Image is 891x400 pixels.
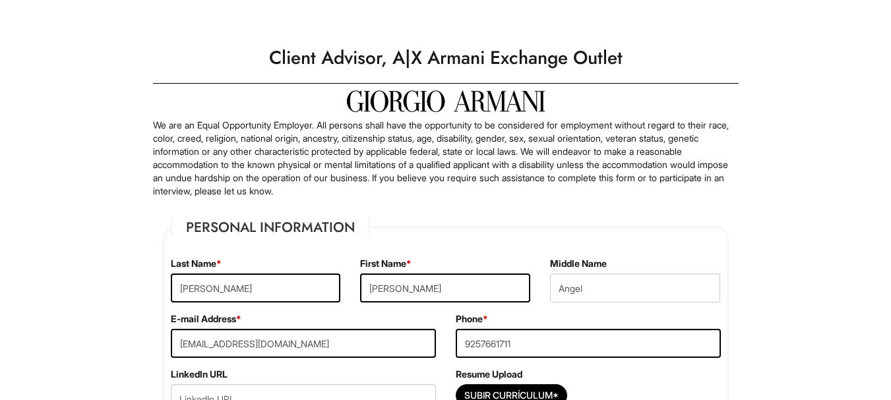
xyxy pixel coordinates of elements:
label: E-mail Address [171,312,241,326]
label: First Name [360,257,412,270]
input: Nombre [360,273,530,302]
input: Segundo Nombre [550,273,720,302]
input: Apellido [171,273,341,302]
p: We are an Equal Opportunity Employer. All persons shall have the opportunity to be considered for... [153,119,739,198]
img: Giorgio Armani [347,90,545,112]
label: Resume Upload [456,368,522,381]
input: Teléfono [456,329,721,358]
label: Last Name [171,257,222,270]
legend: Personal Information [171,217,370,237]
label: Middle Name [550,257,607,270]
label: LinkedIn URL [171,368,228,381]
input: Dirección Email [171,329,436,358]
h1: Client Advisor, A|X Armani Exchange Outlet [146,40,745,76]
label: Phone [456,312,488,326]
